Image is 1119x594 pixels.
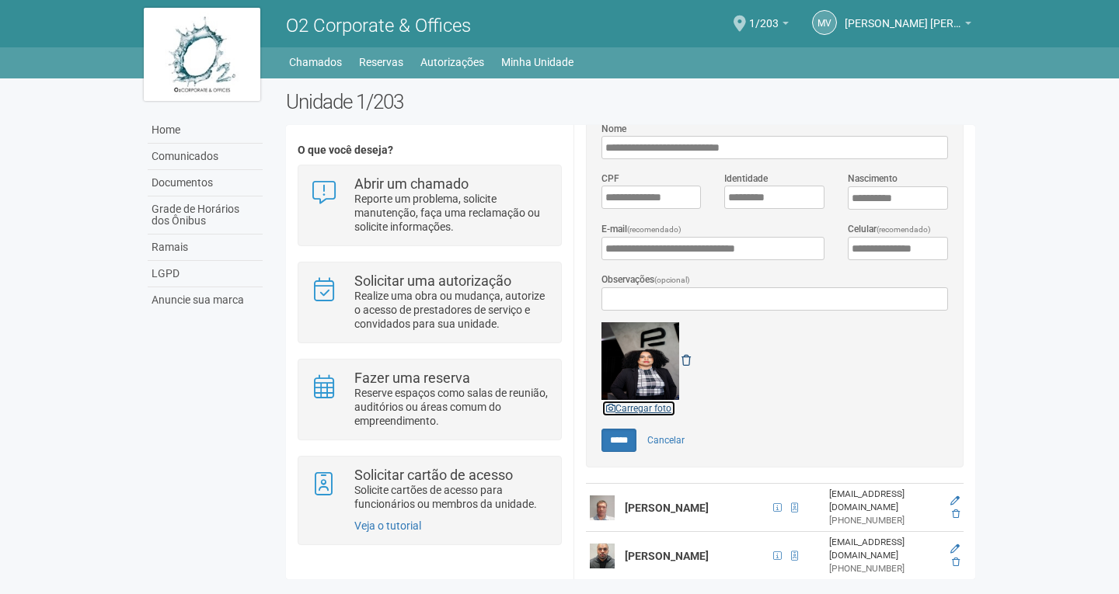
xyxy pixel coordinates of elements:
[952,509,960,519] a: Excluir membro
[354,483,549,511] p: Solicite cartões de acesso para funcionários ou membros da unidade.
[148,117,263,144] a: Home
[845,19,971,32] a: [PERSON_NAME] [PERSON_NAME]
[289,51,342,73] a: Chamados
[310,274,549,331] a: Solicitar uma autorização Realize uma obra ou mudança, autorize o acesso de prestadores de serviç...
[654,276,690,284] span: (opcional)
[148,196,263,234] a: Grade de Horários dos Ônibus
[625,550,709,562] strong: [PERSON_NAME]
[639,429,693,452] a: Cancelar
[286,15,471,36] span: O2 Corporate & Offices
[829,562,940,575] div: [PHONE_NUMBER]
[950,544,960,554] a: Editar membro
[148,234,263,261] a: Ramais
[950,495,960,506] a: Editar membro
[601,400,676,417] a: Carregar foto
[749,2,779,30] span: 1/203
[724,172,768,186] label: Identidade
[420,51,484,73] a: Autorizações
[590,544,615,568] img: user.png
[848,172,898,186] label: Nascimento
[601,222,682,237] label: E-mail
[354,467,513,483] strong: Solicitar cartão de acesso
[501,51,573,73] a: Minha Unidade
[601,322,679,400] img: GetFile
[952,557,960,568] a: Excluir membro
[848,222,931,237] label: Celular
[148,261,263,287] a: LGPD
[310,468,549,511] a: Solicitar cartão de acesso Solicite cartões de acesso para funcionários ou membros da unidade.
[148,287,263,313] a: Anuncie sua marca
[749,19,789,32] a: 1/203
[812,10,837,35] a: MV
[310,371,549,428] a: Fazer uma reserva Reserve espaços como salas de reunião, auditórios ou áreas comum do empreendime...
[354,370,470,386] strong: Fazer uma reserva
[148,144,263,170] a: Comunicados
[354,289,549,331] p: Realize uma obra ou mudança, autorize o acesso de prestadores de serviço e convidados para sua un...
[829,536,940,562] div: [EMAIL_ADDRESS][DOMAIN_NAME]
[601,172,619,186] label: CPF
[148,170,263,196] a: Documentos
[829,488,940,514] div: [EMAIL_ADDRESS][DOMAIN_NAME]
[682,354,691,366] a: Remover
[627,225,682,234] span: (recomendado)
[601,273,690,287] label: Observações
[310,177,549,234] a: Abrir um chamado Reporte um problema, solicite manutenção, faça uma reclamação ou solicite inform...
[590,495,615,520] img: user.png
[144,8,260,101] img: logo.jpg
[359,51,403,73] a: Reservas
[877,225,931,234] span: (recomendado)
[286,90,975,113] h2: Unidade 1/203
[354,519,421,532] a: Veja o tutorial
[354,386,549,428] p: Reserve espaços como salas de reunião, auditórios ou áreas comum do empreendimento.
[625,502,709,514] strong: [PERSON_NAME]
[354,273,511,289] strong: Solicitar uma autorização
[829,514,940,527] div: [PHONE_NUMBER]
[298,144,561,156] h4: O que você deseja?
[354,175,469,192] strong: Abrir um chamado
[845,2,961,30] span: Marcus Vinicius da Silveira Costa
[354,192,549,234] p: Reporte um problema, solicite manutenção, faça uma reclamação ou solicite informações.
[601,122,626,136] label: Nome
